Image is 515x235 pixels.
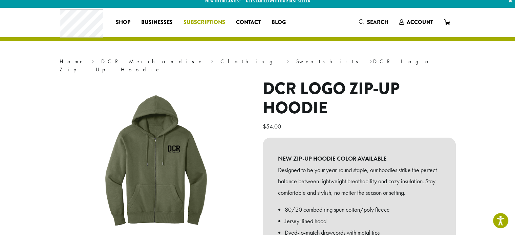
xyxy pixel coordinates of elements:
[285,215,441,227] li: Jersey-lined hood
[141,18,173,27] span: Businesses
[211,55,213,66] span: ›
[60,58,85,65] a: Home
[60,57,456,74] nav: Breadcrumb
[285,204,441,215] li: 80/20 combed ring spun cotton/poly fleece
[184,18,225,27] span: Subscriptions
[407,18,433,26] span: Account
[370,55,372,66] span: ›
[263,79,456,118] h1: DCR Logo Zip-Up Hoodie
[367,18,388,26] span: Search
[286,55,289,66] span: ›
[236,18,261,27] span: Contact
[353,17,394,28] a: Search
[263,122,266,130] span: $
[92,55,94,66] span: ›
[278,164,441,198] p: Designed to be your year-round staple, our hoodies strike the perfect balance between lightweight...
[116,18,130,27] span: Shop
[263,122,283,130] bdi: 54.00
[101,58,203,65] a: DCR Merchandise
[278,153,441,164] b: NEW ZIP-UP HOODIE COLOR AVAILABLE
[296,58,363,65] a: Sweatshirts
[110,17,136,28] a: Shop
[220,58,279,65] a: Clothing
[272,18,286,27] span: Blog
